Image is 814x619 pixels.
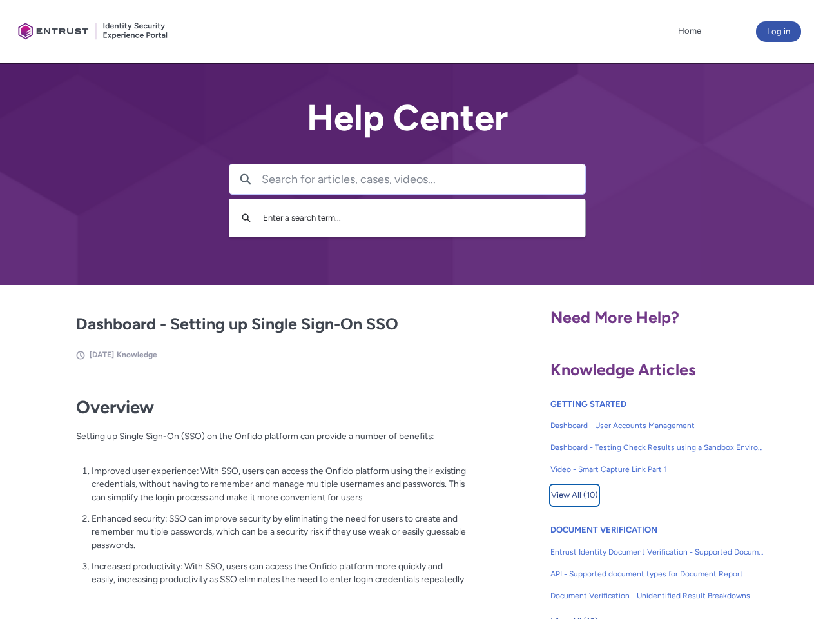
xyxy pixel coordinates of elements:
p: Enhanced security: SSO can improve security by eliminating the need for users to create and remem... [92,512,467,552]
p: Improved user experience: With SSO, users can access the Onfido platform using their existing cre... [92,464,467,504]
li: Knowledge [117,349,157,360]
h2: Help Center [229,98,586,138]
a: Home [675,21,704,41]
a: Document Verification - Unidentified Result Breakdowns [550,585,764,607]
span: Dashboard - User Accounts Management [550,420,764,431]
button: Search [236,206,257,230]
a: Entrust Identity Document Verification - Supported Document type and size [550,541,764,563]
a: DOCUMENT VERIFICATION [550,525,657,535]
span: Entrust Identity Document Verification - Supported Document type and size [550,546,764,558]
a: Dashboard - User Accounts Management [550,415,764,437]
a: API - Supported document types for Document Report [550,563,764,585]
span: Video - Smart Capture Link Part 1 [550,464,764,475]
strong: Overview [76,397,154,418]
a: Video - Smart Capture Link Part 1 [550,458,764,480]
input: Search for articles, cases, videos... [262,164,585,194]
h2: Dashboard - Setting up Single Sign-On SSO [76,312,467,337]
span: Dashboard - Testing Check Results using a Sandbox Environment [550,442,764,453]
span: Need More Help? [550,308,679,327]
span: Enter a search term... [263,213,341,222]
a: Dashboard - Testing Check Results using a Sandbox Environment [550,437,764,458]
button: Log in [756,21,801,42]
button: Search [229,164,262,194]
button: View All (10) [550,485,599,506]
span: Document Verification - Unidentified Result Breakdowns [550,590,764,602]
p: Increased productivity: With SSO, users can access the Onfido platform more quickly and easily, i... [92,560,467,586]
a: GETTING STARTED [550,399,626,409]
p: Setting up Single Sign-On (SSO) on the Onfido platform can provide a number of benefits: [76,429,467,456]
span: View All (10) [551,486,598,505]
span: API - Supported document types for Document Report [550,568,764,580]
span: [DATE] [90,350,114,359]
span: Knowledge Articles [550,360,696,379]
